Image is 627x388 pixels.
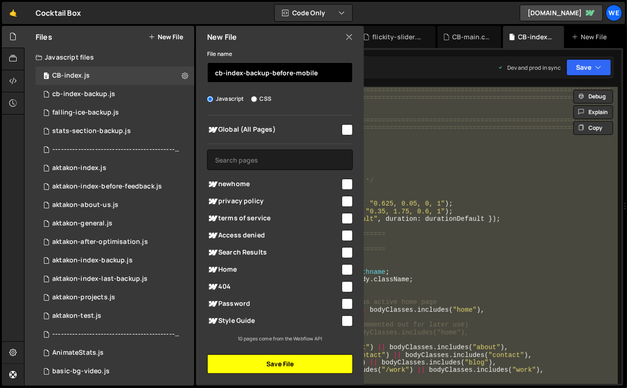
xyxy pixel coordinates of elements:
div: aktakon-about-us.js [52,201,118,209]
span: terms of service [207,213,340,224]
div: 12094/36058.js [36,362,194,381]
div: 12094/30498.js [36,344,194,362]
div: cb-index-backup.js [52,90,115,98]
button: Copy [573,121,613,135]
label: Javascript [207,94,244,103]
div: CB-index.js [52,72,90,80]
label: CSS [251,94,271,103]
span: 404 [207,281,340,292]
div: 12094/46983.js [36,177,194,196]
span: Access denied [207,230,340,241]
div: Javascript files [25,48,194,67]
h2: New File [207,32,237,42]
div: AnimateStats.js [52,349,104,357]
div: ----------------------------------------------------------------------------------------.js [52,330,180,339]
div: 12094/44389.js [36,288,194,307]
div: 12094/46985.js [36,325,197,344]
span: newhome [207,179,340,190]
div: 12094/44999.js [36,270,194,288]
a: We [606,5,622,21]
h2: Files [36,32,52,42]
span: Global (All Pages) [207,124,340,135]
input: CSS [251,96,257,102]
div: 12094/45381.js [36,307,194,325]
input: Javascript [207,96,213,102]
span: Search Results [207,247,340,258]
div: 12094/46984.js [36,140,197,159]
button: Save File [207,354,353,374]
div: aktakon-index.js [52,164,106,172]
div: flickity-slider.css [372,32,424,42]
div: aktakon-index-last-backup.js [52,275,148,283]
div: Dev and prod in sync [498,64,561,72]
button: Debug [573,90,613,103]
div: aktakon-index-backup.js [52,256,133,265]
div: 12094/44174.js [36,251,194,270]
a: [DOMAIN_NAME] [520,5,603,21]
button: New File [148,33,183,41]
button: Explain [573,105,613,119]
div: falling-ice-backup.js [52,109,119,117]
div: aktakon-index-before-feedback.js [52,182,162,191]
div: 12094/44521.js [36,196,194,214]
div: 12094/43364.js [36,159,194,177]
label: File name [207,49,232,59]
div: aktakon-after-optimisation.js [52,238,148,246]
div: stats-section-backup.js [52,127,131,135]
div: aktakon-projects.js [52,293,115,302]
div: aktakon-general.js [52,219,112,228]
span: 0 [43,73,49,80]
small: 10 pages come from the Webflow API [238,335,322,342]
div: ----------------------------------------------------------------.js [52,145,180,154]
div: CB-main.css [452,32,490,42]
input: Name [207,62,353,83]
div: CB-index.js [518,32,553,42]
div: 12094/47253.js [36,103,194,122]
div: 12094/46486.js [36,67,194,85]
div: New File [572,32,610,42]
a: 🤙 [2,2,25,24]
span: Style Guide [207,315,340,327]
button: Save [566,59,611,76]
div: aktakon-test.js [52,312,101,320]
span: Password [207,298,340,309]
div: 12094/45380.js [36,214,194,233]
input: Search pages [207,150,353,170]
div: 12094/46847.js [36,85,194,103]
div: basic-bg-video.js [52,367,110,376]
div: Cocktail Box [36,7,81,18]
span: privacy policy [207,196,340,207]
span: Home [207,264,340,275]
button: Code Only [275,5,352,21]
div: 12094/47254.js [36,122,194,140]
div: 12094/46147.js [36,233,194,251]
